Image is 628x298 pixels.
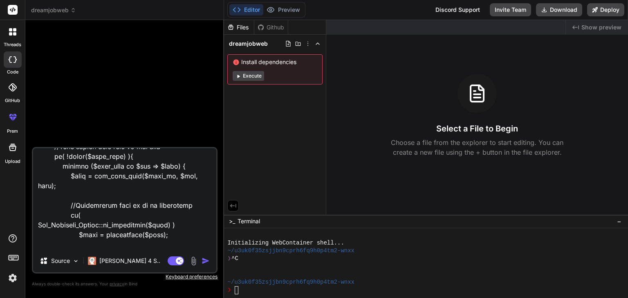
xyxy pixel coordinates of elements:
[189,256,198,266] img: attachment
[536,3,582,16] button: Download
[263,4,303,16] button: Preview
[6,271,20,285] img: settings
[227,247,354,255] span: ~/u3uk0f35zsjjbn9cprh6fq9h0p4tm2-wnxx
[229,217,235,225] span: >_
[51,257,70,265] p: Source
[238,217,260,225] span: Terminal
[386,138,569,157] p: Choose a file from the explorer to start editing. You can create a new file using the + button in...
[233,71,264,81] button: Execute
[5,97,20,104] label: GitHub
[72,258,79,265] img: Pick Models
[224,23,254,31] div: Files
[581,23,621,31] span: Show preview
[110,281,124,286] span: privacy
[436,123,518,134] h3: Select a File to Begin
[615,215,623,228] button: −
[31,6,76,14] span: dreamjobweb
[7,128,18,135] label: prem
[5,158,20,165] label: Upload
[587,3,624,16] button: Deploy
[32,280,218,288] p: Always double-check its answers. Your in Bind
[227,278,354,286] span: ~/u3uk0f35zsjjbn9cprh6fq9h0p4tm2-wnxx
[7,69,18,76] label: code
[617,217,621,225] span: −
[33,148,216,249] textarea: l ip dolor sit ametcon adipis elitse doeiu te incidid utlaboree do magna a enimadmi v quis nost e...
[431,3,485,16] div: Discord Support
[254,23,288,31] div: Github
[229,4,263,16] button: Editor
[99,257,160,265] p: [PERSON_NAME] 4 S..
[229,40,268,48] span: dreamjobweb
[4,41,21,48] label: threads
[32,274,218,280] p: Keyboard preferences
[88,257,96,265] img: Claude 4 Sonnet
[490,3,531,16] button: Invite Team
[231,255,238,262] span: ^C
[227,286,231,294] span: ❯
[227,255,231,262] span: ❯
[202,257,210,265] img: icon
[233,58,317,66] span: Install dependencies
[227,239,344,247] span: Initializing WebContainer shell...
